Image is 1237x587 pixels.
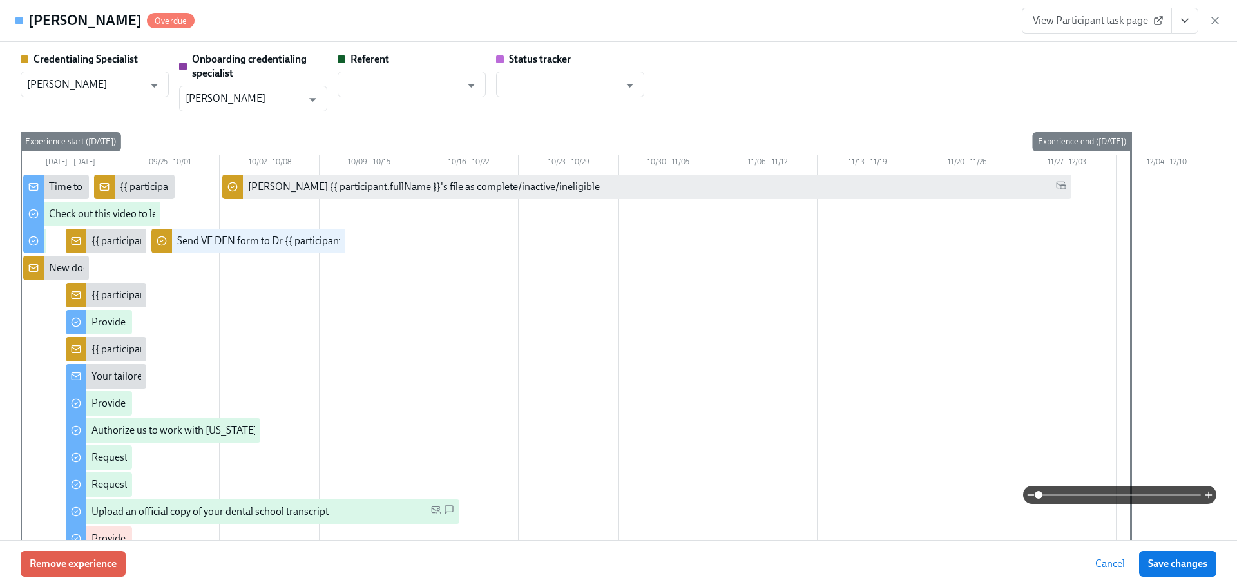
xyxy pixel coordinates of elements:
span: Remove experience [30,557,117,570]
button: Save changes [1139,551,1216,577]
div: {{ participant.fullName }} has provided their transcript [120,180,356,194]
strong: Status tracker [509,53,571,65]
div: Provide documentation of your military experience [91,532,313,546]
div: 11/20 – 11/26 [917,155,1017,172]
button: Open [144,75,164,95]
span: SMS [444,505,454,519]
button: View task page [1171,8,1198,34]
div: 12/04 – 12/10 [1117,155,1216,172]
div: Your tailored to-do list for [US_STATE] licensing process [91,369,334,383]
div: Request proof of your {{ participant.regionalExamPassed }} test scores [91,450,399,465]
div: New doctor enrolled in OCC licensure process: {{ participant.fullName }} [49,261,365,275]
div: Upload an official copy of your dental school transcript [91,505,329,519]
div: Check out this video to learn more about the OCC [49,207,264,221]
span: Cancel [1095,557,1125,570]
div: 10/30 – 11/05 [618,155,718,172]
div: 10/23 – 10/29 [519,155,618,172]
div: Provide us with some extra info for the [US_STATE] state application [91,396,387,410]
div: Provide employment verification for 3 of the last 5 years [91,315,334,329]
div: {{ participant.fullName }} has uploaded their Third Party Authorization [91,288,399,302]
strong: Onboarding credentialing specialist [192,53,307,79]
button: Cancel [1086,551,1134,577]
div: Request your JCDNE scores [91,477,214,492]
div: Experience end ([DATE]) [1033,132,1131,151]
div: Send VE DEN form to Dr {{ participant.fullName }}'s referent [177,234,440,248]
button: Open [461,75,481,95]
div: [DATE] – [DATE] [21,155,120,172]
div: [PERSON_NAME] {{ participant.fullName }}'s file as complete/inactive/ineligible [248,180,600,194]
div: 09/25 – 10/01 [120,155,220,172]
span: Personal Email [431,505,441,519]
div: Experience start ([DATE]) [20,132,121,151]
div: 10/09 – 10/15 [320,155,419,172]
div: {{ participant.fullName }} has uploaded a receipt for their JCDNE test scores [91,234,423,248]
div: {{ participant.fullName }} has answered the questionnaire [91,342,344,356]
span: Overdue [147,16,195,26]
div: Time to begin your [US_STATE] license application [49,180,268,194]
button: Open [620,75,640,95]
span: Save changes [1148,557,1207,570]
strong: Referent [350,53,389,65]
button: Remove experience [21,551,126,577]
div: 11/06 – 11/12 [718,155,818,172]
h4: [PERSON_NAME] [28,11,142,30]
div: 10/16 – 10/22 [419,155,519,172]
span: Work Email [1056,180,1066,195]
span: View Participant task page [1033,14,1161,27]
div: 11/13 – 11/19 [818,155,917,172]
a: View Participant task page [1022,8,1172,34]
strong: Credentialing Specialist [34,53,138,65]
div: Authorize us to work with [US_STATE] on your behalf [91,423,322,438]
div: 10/02 – 10/08 [220,155,320,172]
div: 11/27 – 12/03 [1017,155,1117,172]
button: Open [303,90,323,110]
